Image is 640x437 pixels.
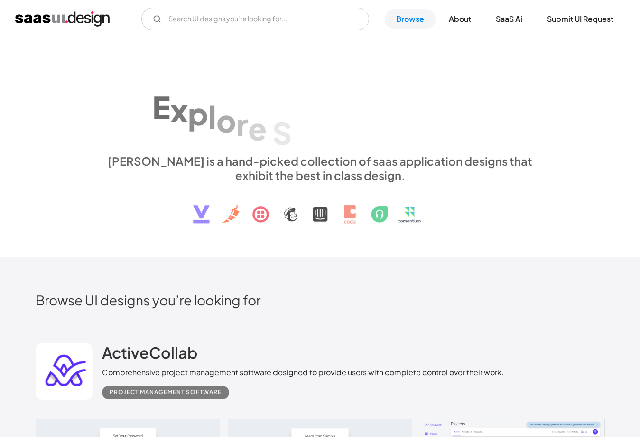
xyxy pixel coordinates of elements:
[236,106,248,142] div: r
[272,114,292,151] div: S
[536,9,625,29] a: Submit UI Request
[102,72,538,145] h1: Explore SaaS UI design patterns & interactions.
[248,110,267,147] div: e
[102,154,538,182] div: [PERSON_NAME] is a hand-picked collection of saas application designs that exhibit the best in cl...
[437,9,482,29] a: About
[152,89,170,125] div: E
[36,292,605,308] h2: Browse UI designs you’re looking for
[15,11,110,27] a: home
[385,9,436,29] a: Browse
[102,367,504,378] div: Comprehensive project management software designed to provide users with complete control over th...
[141,8,369,30] input: Search UI designs you're looking for...
[110,387,222,398] div: Project Management Software
[176,182,464,232] img: text, icon, saas logo
[141,8,369,30] form: Email Form
[208,98,216,135] div: l
[484,9,534,29] a: SaaS Ai
[216,102,236,139] div: o
[188,95,208,132] div: p
[170,92,188,128] div: x
[102,343,197,367] a: ActiveCollab
[102,343,197,362] h2: ActiveCollab
[292,119,309,156] div: a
